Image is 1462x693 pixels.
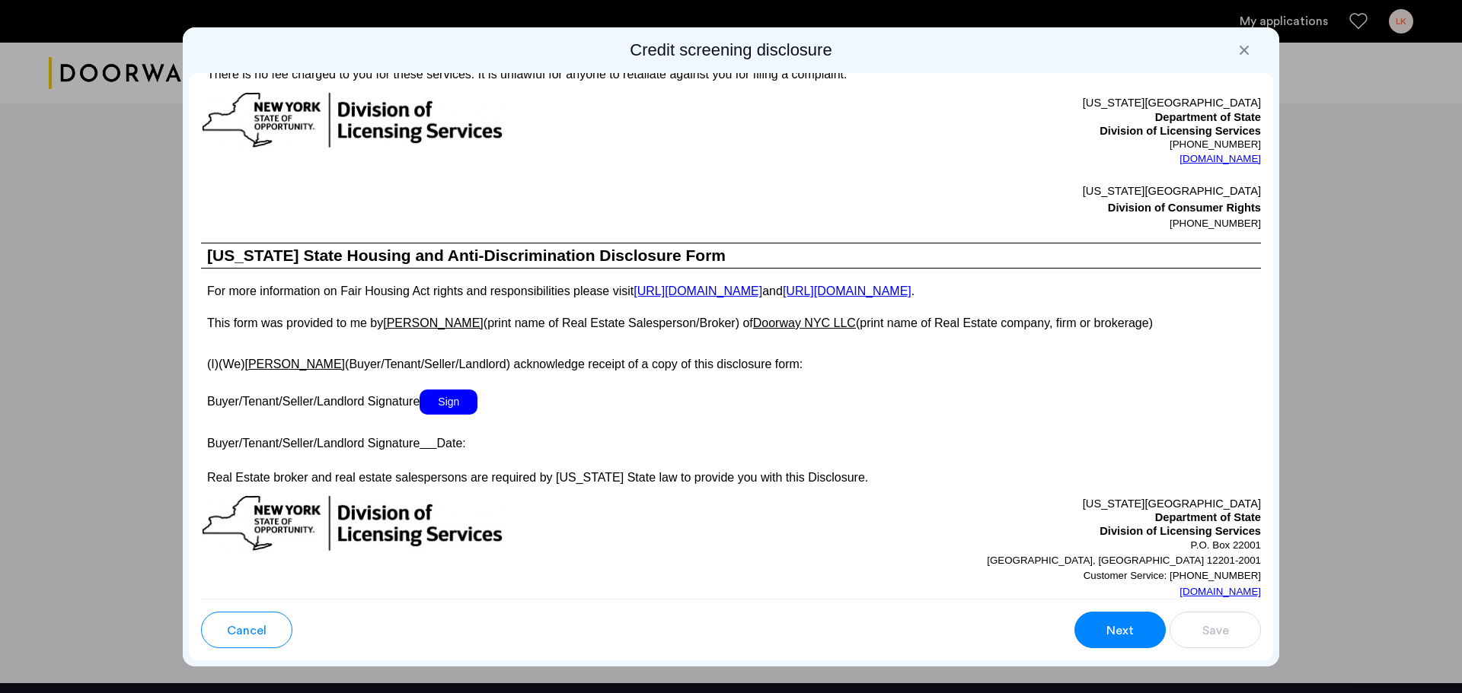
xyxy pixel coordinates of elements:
p: For more information on Fair Housing Act rights and responsibilities please visit and . [201,285,1261,297]
p: Division of Licensing Services [731,525,1261,539]
a: [URL][DOMAIN_NAME] [634,285,762,297]
span: Sign [420,389,477,415]
span: Buyer/Tenant/Seller/Landlord Signature [207,395,420,408]
span: Next [1106,621,1134,640]
p: Division of Consumer Rights [731,199,1261,216]
span: Save [1202,621,1229,640]
a: [DOMAIN_NAME] [1179,151,1261,167]
span: Cancel [227,621,267,640]
u: [PERSON_NAME] [383,316,484,329]
p: P.O. Box 22001 [731,538,1261,553]
a: [URL][DOMAIN_NAME] [783,285,911,297]
u: [PERSON_NAME] [244,358,345,370]
u: Doorway NYC LLC [753,316,856,329]
a: [DOMAIN_NAME] [1179,584,1261,599]
p: [US_STATE][GEOGRAPHIC_DATA] [731,91,1261,111]
h1: [US_STATE] State Housing and Anti-Discrimination Disclosure Form [201,243,1261,269]
p: Department of State [731,511,1261,525]
h2: Credit screening disclosure [189,40,1273,61]
p: This form was provided to me by (print name of Real Estate Salesperson/Broker) of (print name of ... [201,314,1261,332]
p: (I)(We) (Buyer/Tenant/Seller/Landlord) acknowledge receipt of a copy of this disclosure form: [201,348,1261,374]
p: [PHONE_NUMBER] [731,216,1261,231]
p: Buyer/Tenant/Seller/Landlord Signature Date: [201,431,1261,453]
button: button [1170,612,1261,648]
p: [GEOGRAPHIC_DATA], [GEOGRAPHIC_DATA] 12201-2001 [731,553,1261,568]
p: Real Estate broker and real estate salespersons are required by [US_STATE] State law to provide y... [201,469,1261,487]
p: [US_STATE][GEOGRAPHIC_DATA] [731,183,1261,199]
p: [US_STATE][GEOGRAPHIC_DATA] [731,494,1261,511]
button: button [201,612,292,648]
img: new-york-logo.png [201,494,504,553]
p: Department of State [731,111,1261,125]
p: [PHONE_NUMBER] [731,138,1261,151]
p: Customer Service: [PHONE_NUMBER] [731,568,1261,583]
p: Division of Licensing Services [731,125,1261,138]
button: button [1074,612,1166,648]
img: new-york-logo.png [201,91,504,150]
